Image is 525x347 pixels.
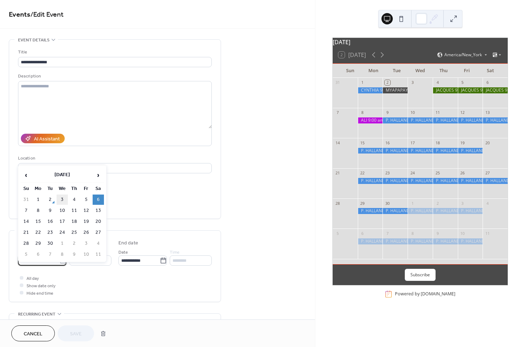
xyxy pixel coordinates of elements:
[9,8,30,22] a: Events
[21,184,32,194] th: Su
[69,195,80,205] td: 4
[408,117,433,123] div: P. HALLANDALE
[24,330,42,338] span: Cancel
[335,80,340,85] div: 31
[81,227,92,238] td: 26
[335,201,340,206] div: 28
[45,249,56,260] td: 7
[81,238,92,249] td: 3
[458,117,483,123] div: P. HALLANDALE
[33,195,44,205] td: 1
[360,80,365,85] div: 1
[21,195,32,205] td: 31
[483,87,508,93] div: JACQUES 9:00 AM
[408,64,432,78] div: Wed
[479,64,502,78] div: Sat
[21,227,32,238] td: 21
[57,206,68,216] td: 10
[21,206,32,216] td: 7
[385,170,390,176] div: 23
[45,184,56,194] th: Tu
[435,80,440,85] div: 4
[118,239,138,247] div: End date
[69,216,80,227] td: 18
[18,36,49,44] span: Event details
[358,178,383,184] div: P. HALLANDALE
[395,291,455,297] div: Powered by
[45,216,56,227] td: 16
[335,231,340,236] div: 5
[338,64,362,78] div: Sun
[33,184,44,194] th: Mo
[444,53,482,57] span: America/New_York
[27,290,53,297] span: Hide end time
[435,140,440,145] div: 18
[485,80,490,85] div: 6
[458,238,483,244] div: P. HALLANDALE
[383,117,408,123] div: P. HALLANDALE
[360,110,365,115] div: 8
[93,168,104,182] span: ›
[33,216,44,227] td: 15
[33,206,44,216] td: 8
[34,135,60,143] div: AI Assistant
[435,110,440,115] div: 11
[81,249,92,260] td: 10
[460,201,465,206] div: 3
[385,110,390,115] div: 9
[362,64,385,78] div: Mon
[57,184,68,194] th: We
[485,231,490,236] div: 11
[458,87,483,93] div: JACQUES 9:00 AM
[460,140,465,145] div: 19
[18,311,56,318] span: Recurring event
[433,238,458,244] div: P. HALLANDALE
[483,178,508,184] div: P. HALLANDALE
[435,170,440,176] div: 25
[93,216,104,227] td: 20
[360,170,365,176] div: 22
[410,80,415,85] div: 3
[483,117,508,123] div: P. HALLANDALE
[458,148,483,154] div: P. HALLANDALE
[33,168,92,183] th: [DATE]
[57,249,68,260] td: 8
[360,231,365,236] div: 6
[45,238,56,249] td: 30
[18,48,210,56] div: Title
[69,249,80,260] td: 9
[485,170,490,176] div: 27
[93,249,104,260] td: 11
[485,110,490,115] div: 13
[458,178,483,184] div: P. HALLANDALE
[333,38,508,46] div: [DATE]
[421,291,455,297] a: [DOMAIN_NAME]
[433,148,458,154] div: P. HALLANDALE
[335,110,340,115] div: 7
[485,140,490,145] div: 20
[385,231,390,236] div: 7
[408,238,433,244] div: P. HALLANDALE
[408,178,433,184] div: P. HALLANDALE
[81,195,92,205] td: 5
[360,140,365,145] div: 15
[21,238,32,249] td: 28
[69,227,80,238] td: 25
[69,184,80,194] th: Th
[69,238,80,249] td: 2
[360,201,365,206] div: 29
[33,249,44,260] td: 6
[433,178,458,184] div: P. HALLANDALE
[93,206,104,216] td: 13
[93,195,104,205] td: 6
[458,208,483,214] div: P. HALLANDALE
[57,195,68,205] td: 3
[435,201,440,206] div: 2
[385,64,408,78] div: Tue
[33,238,44,249] td: 29
[383,178,408,184] div: P. HALLANDALE
[460,231,465,236] div: 10
[81,216,92,227] td: 19
[335,170,340,176] div: 21
[408,148,433,154] div: P. HALLANDALE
